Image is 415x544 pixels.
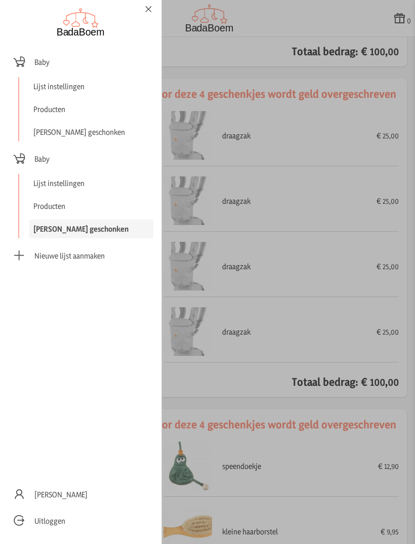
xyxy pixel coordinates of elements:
span: Baby [34,57,50,67]
a: Lijst instellingen [29,174,153,193]
img: Badaboem [57,8,105,37]
a: [PERSON_NAME] geschonken [29,220,153,238]
a: [PERSON_NAME] geschonken [29,123,153,141]
span: Baby [34,154,50,164]
a: [PERSON_NAME] [8,483,153,505]
a: Nieuwe lijst aanmaken [8,244,153,267]
span: Nieuwe lijst aanmaken [34,250,105,261]
span: Uitloggen [34,516,65,526]
a: Lijst instellingen [29,77,153,96]
a: Producten [29,100,153,119]
a: Producten [29,197,153,215]
a: Baby [8,148,153,170]
span: [PERSON_NAME] [34,489,88,500]
a: Baby [8,51,153,73]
